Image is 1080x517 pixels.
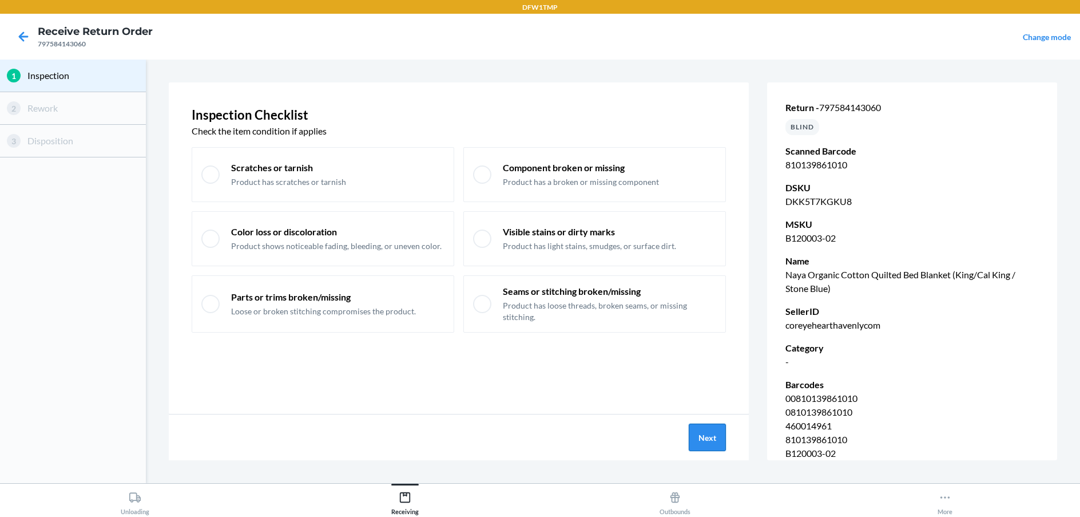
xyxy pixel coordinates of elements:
[503,285,716,298] p: Seams or stitching broken/missing
[785,144,1039,158] p: Scanned Barcode
[192,105,726,124] p: Inspection Checklist
[785,231,1039,245] p: B120003-02
[1023,32,1071,42] a: Change mode
[785,254,1039,268] p: Name
[192,124,726,138] p: Check the item condition if applies
[785,101,1039,115] p: Return -
[785,181,1039,195] p: DSKU
[785,433,1039,447] p: 810139861010
[503,161,659,174] p: Component broken or missing
[522,2,558,13] p: DFW1TMP
[785,268,1039,295] p: Naya Organic Cotton Quilted Bed Blanket (King/Cal King / Stone Blue)
[503,240,676,252] p: Product has light stains, smudges, or surface dirt.
[231,240,442,252] p: Product shows noticeable fading, bleeding, or uneven color.
[540,484,810,515] button: Outbounds
[660,487,690,515] div: Outbounds
[785,305,1039,318] p: SellerID
[785,158,1039,172] p: 810139861010
[938,487,952,515] div: More
[231,306,416,317] p: Loose or broken stitching compromises the product.
[231,226,442,238] p: Color loss or discoloration
[231,291,416,303] p: Parts or trims broken/missing
[785,119,819,135] div: BLIND
[689,424,726,451] button: Next
[27,134,139,148] p: Disposition
[819,102,881,113] span: 797584143060
[121,487,149,515] div: Unloading
[231,176,346,188] p: Product has scratches or tarnish
[503,226,676,238] p: Visible stains or dirty marks
[7,69,21,82] div: 1
[270,484,540,515] button: Receiving
[38,24,153,39] h4: Receive Return Order
[785,447,1039,460] p: B120003-02
[785,392,1039,405] p: 00810139861010
[810,484,1080,515] button: More
[7,134,21,148] div: 3
[38,39,153,49] div: 797584143060
[27,101,139,115] p: Rework
[7,101,21,115] div: 2
[785,405,1039,419] p: 0810139861010
[785,318,1039,332] p: coreyehearthavenlycom
[785,341,1039,355] p: Category
[391,487,419,515] div: Receiving
[785,195,1039,208] p: DKK5T7KGKU8
[27,69,139,82] p: Inspection
[785,419,1039,433] p: 460014961
[231,161,346,174] p: Scratches or tarnish
[785,218,1039,231] p: MSKU
[503,300,716,322] p: Product has loose threads, broken seams, or missing stitching.
[785,355,1039,369] p: -
[785,378,1039,392] p: Barcodes
[503,176,659,188] p: Product has a broken or missing component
